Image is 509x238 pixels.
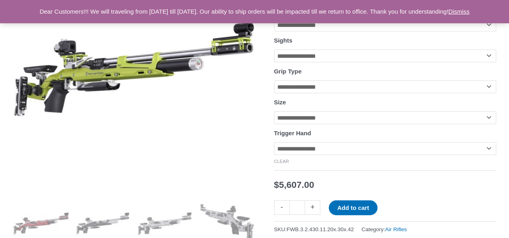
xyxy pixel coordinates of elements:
input: Product quantity [289,200,305,214]
span: $ [274,180,279,190]
span: FWB.3.2.430.11.20x.30x.42 [286,226,354,232]
bdi: 5,607.00 [274,180,314,190]
label: Sights [274,37,293,44]
span: Category: [361,224,407,234]
a: Clear options [274,159,289,164]
label: Size [274,99,286,106]
a: + [305,200,320,214]
span: SKU: [274,224,354,234]
a: - [274,200,289,214]
label: Grip Type [274,68,302,75]
a: Air Rifles [385,226,407,232]
a: Dismiss [448,8,470,15]
label: Trigger Hand [274,130,311,136]
button: Add to cart [329,200,377,215]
